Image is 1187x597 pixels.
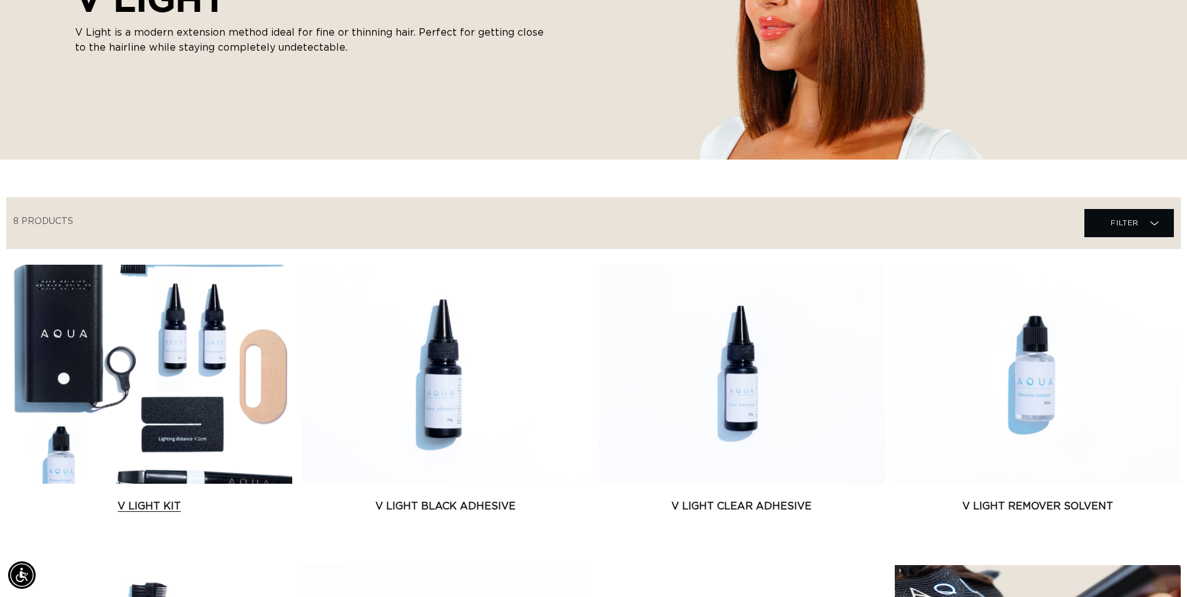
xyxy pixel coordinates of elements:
[6,499,292,514] a: V Light Kit
[1084,209,1174,237] summary: Filter
[599,499,885,514] a: V Light Clear Adhesive
[75,25,551,55] p: V Light is a modern extension method ideal for fine or thinning hair. Perfect for getting close t...
[8,561,36,589] div: Accessibility Menu
[1111,211,1139,235] span: Filter
[13,217,73,226] span: 8 products
[1124,537,1187,597] iframe: Chat Widget
[302,499,588,514] a: V Light Black Adhesive
[895,499,1181,514] a: V Light Remover Solvent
